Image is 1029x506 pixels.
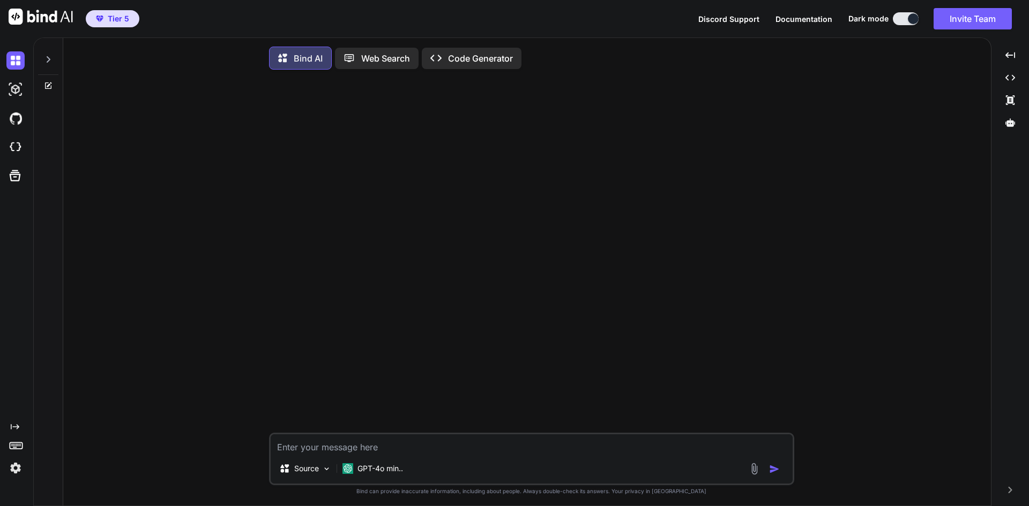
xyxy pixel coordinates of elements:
[322,464,331,473] img: Pick Models
[698,14,759,24] span: Discord Support
[776,14,832,24] span: Documentation
[357,463,403,474] p: GPT-4o min..
[848,13,889,24] span: Dark mode
[6,109,25,127] img: githubDark
[748,463,760,475] img: attachment
[6,51,25,70] img: darkChat
[698,13,759,25] button: Discord Support
[294,52,323,65] p: Bind AI
[776,13,832,25] button: Documentation
[6,459,25,477] img: settings
[96,16,103,22] img: premium
[269,487,794,495] p: Bind can provide inaccurate information, including about people. Always double-check its answers....
[9,9,73,25] img: Bind AI
[342,463,353,474] img: GPT-4o mini
[361,52,410,65] p: Web Search
[6,138,25,156] img: cloudideIcon
[769,464,780,474] img: icon
[6,80,25,99] img: darkAi-studio
[294,463,319,474] p: Source
[448,52,513,65] p: Code Generator
[934,8,1012,29] button: Invite Team
[86,10,139,27] button: premiumTier 5
[108,13,129,24] span: Tier 5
